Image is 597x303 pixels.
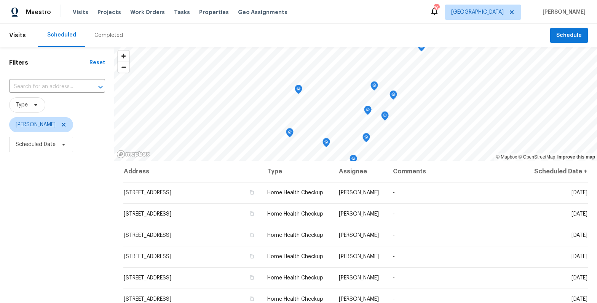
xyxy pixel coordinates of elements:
span: Schedule [556,31,582,40]
span: [DATE] [571,211,587,217]
span: Scheduled Date [16,141,56,148]
button: Schedule [550,28,588,43]
div: 76 [434,5,439,12]
span: Properties [199,8,229,16]
span: Work Orders [130,8,165,16]
div: Scheduled [47,31,76,39]
div: Map marker [381,111,389,123]
th: Comments [387,161,526,182]
span: Type [16,101,28,109]
th: Scheduled Date ↑ [526,161,588,182]
span: - [393,190,395,195]
div: Map marker [295,85,302,97]
span: Home Health Checkup [267,211,323,217]
button: Copy Address [248,210,255,217]
button: Copy Address [248,295,255,302]
a: Improve this map [557,154,595,160]
span: [PERSON_NAME] [339,211,379,217]
div: Map marker [362,133,370,145]
span: - [393,275,395,281]
span: Home Health Checkup [267,275,323,281]
button: Copy Address [248,253,255,260]
span: Visits [73,8,88,16]
div: Map marker [389,90,397,102]
span: [STREET_ADDRESS] [124,275,171,281]
th: Assignee [333,161,387,182]
span: [PERSON_NAME] [339,297,379,302]
th: Type [261,161,333,182]
span: [DATE] [571,190,587,195]
span: Maestro [26,8,51,16]
div: Map marker [418,42,425,54]
canvas: Map [114,47,597,161]
span: - [393,233,395,238]
button: Open [95,82,106,92]
span: Home Health Checkup [267,254,323,259]
span: - [393,297,395,302]
button: Copy Address [248,274,255,281]
div: Reset [89,59,105,67]
button: Zoom in [118,51,129,62]
div: Completed [94,32,123,39]
input: Search for an address... [9,81,84,93]
span: - [393,211,395,217]
span: [PERSON_NAME] [339,233,379,238]
span: [PERSON_NAME] [339,275,379,281]
span: Home Health Checkup [267,297,323,302]
a: Mapbox homepage [117,150,150,159]
h1: Filters [9,59,89,67]
span: - [393,254,395,259]
span: Visits [9,27,26,44]
span: [DATE] [571,254,587,259]
span: [PERSON_NAME] [540,8,586,16]
div: Map marker [350,155,357,167]
a: Mapbox [496,154,517,160]
span: [STREET_ADDRESS] [124,233,171,238]
span: Home Health Checkup [267,233,323,238]
span: [DATE] [571,275,587,281]
span: [GEOGRAPHIC_DATA] [451,8,504,16]
span: Home Health Checkup [267,190,323,195]
button: Copy Address [248,232,255,238]
span: [PERSON_NAME] [339,190,379,195]
span: [PERSON_NAME] [339,254,379,259]
span: [DATE] [571,297,587,302]
span: Projects [97,8,121,16]
span: Geo Assignments [238,8,287,16]
span: Tasks [174,10,190,15]
button: Copy Address [248,189,255,196]
span: [PERSON_NAME] [16,121,56,128]
div: Map marker [322,138,330,150]
span: [STREET_ADDRESS] [124,190,171,195]
span: [DATE] [571,233,587,238]
a: OpenStreetMap [518,154,555,160]
span: [STREET_ADDRESS] [124,254,171,259]
th: Address [123,161,261,182]
span: [STREET_ADDRESS] [124,211,171,217]
div: Map marker [286,128,294,140]
span: [STREET_ADDRESS] [124,297,171,302]
div: Map marker [370,81,378,93]
div: Map marker [364,106,372,117]
button: Zoom out [118,62,129,73]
